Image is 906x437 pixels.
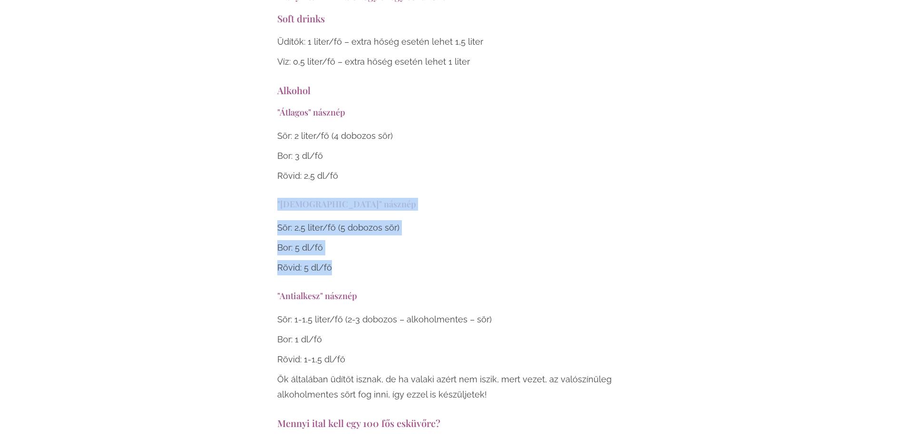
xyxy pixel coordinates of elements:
[277,417,629,429] h3: Mennyi ital kell egy 100 fős esküvőre?
[277,106,629,119] h5: "Átlagos" násznép
[277,352,629,367] p: Rövid: 1-1,5 dl/fő
[277,54,629,69] p: Víz: 0,5 liter/fő – extra hőség esetén lehet 1 liter
[277,312,629,327] p: Sör: 1-1,5 liter/fő (2-3 dobozos – alkoholmentes – sör)
[277,332,629,347] p: Bor: 1 dl/fő
[277,290,629,302] h5: "Antialkesz" násznép
[277,220,629,235] p: Sör: 2,5 liter/fő (5 dobozos sör)
[277,240,629,255] p: Bor: 5 dl/fő
[277,84,629,97] h4: Alkohol
[277,372,629,402] p: Ők általában üdítőt isznak, de ha valaki azért nem iszik, mert vezet, az valószínűleg alkoholment...
[277,168,629,184] p: Rövid: 2,5 dl/fő
[277,34,629,49] p: Üdítők: 1 liter/fő – extra hőség esetén lehet 1,5 liter
[277,260,629,275] p: Rövid: 5 dl/fő
[277,128,629,144] p: Sör: 2 liter/fő (4 dobozos sör)
[277,198,629,211] h5: "[DEMOGRAPHIC_DATA]" násznép
[277,12,629,25] h4: Soft drinks
[277,148,629,164] p: Bor: 3 dl/fő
